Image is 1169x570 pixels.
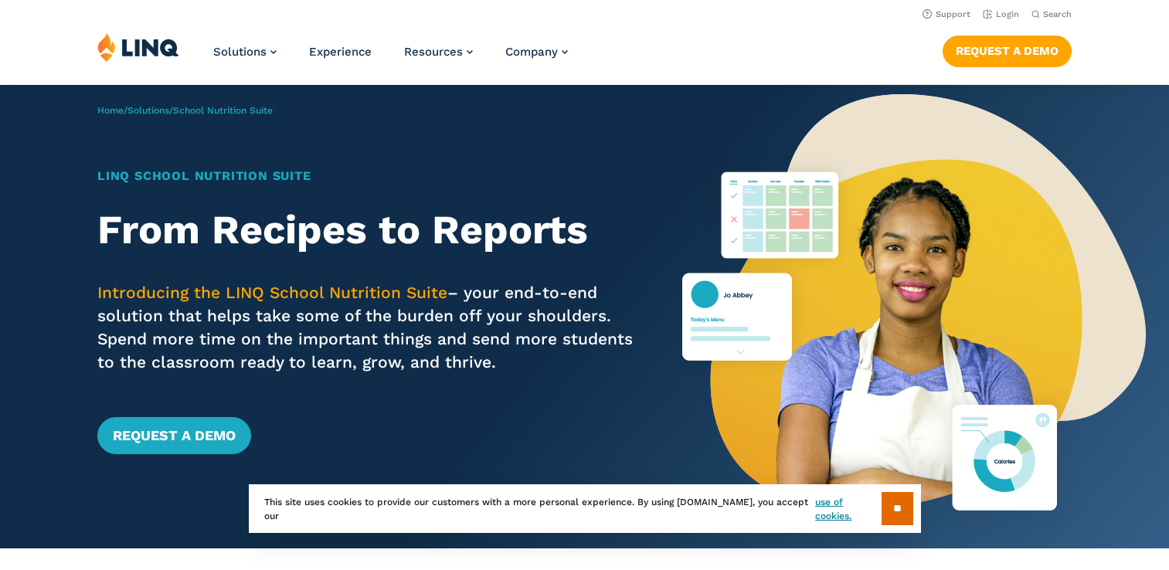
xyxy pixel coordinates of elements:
a: Resources [404,45,473,59]
h1: LINQ School Nutrition Suite [97,167,634,185]
a: Solutions [213,45,277,59]
a: Login [983,9,1019,19]
span: Introducing the LINQ School Nutrition Suite [97,283,447,302]
span: Solutions [213,45,267,59]
a: Experience [309,45,372,59]
span: Resources [404,45,463,59]
h2: From Recipes to Reports [97,207,634,253]
a: Request a Demo [97,417,251,454]
nav: Primary Navigation [213,32,568,83]
span: / / [97,105,273,116]
img: Nutrition Suite Launch [682,85,1146,548]
a: Support [923,9,970,19]
a: Solutions [127,105,169,116]
a: Company [505,45,568,59]
a: Request a Demo [943,36,1072,66]
img: LINQ | K‑12 Software [97,32,179,62]
div: This site uses cookies to provide our customers with a more personal experience. By using [DOMAIN... [249,484,921,533]
button: Open Search Bar [1031,8,1072,20]
nav: Button Navigation [943,32,1072,66]
a: use of cookies. [815,495,881,523]
span: Company [505,45,558,59]
span: School Nutrition Suite [173,105,273,116]
span: Search [1043,9,1072,19]
p: – your end-to-end solution that helps take some of the burden off your shoulders. Spend more time... [97,281,634,374]
a: Home [97,105,124,116]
